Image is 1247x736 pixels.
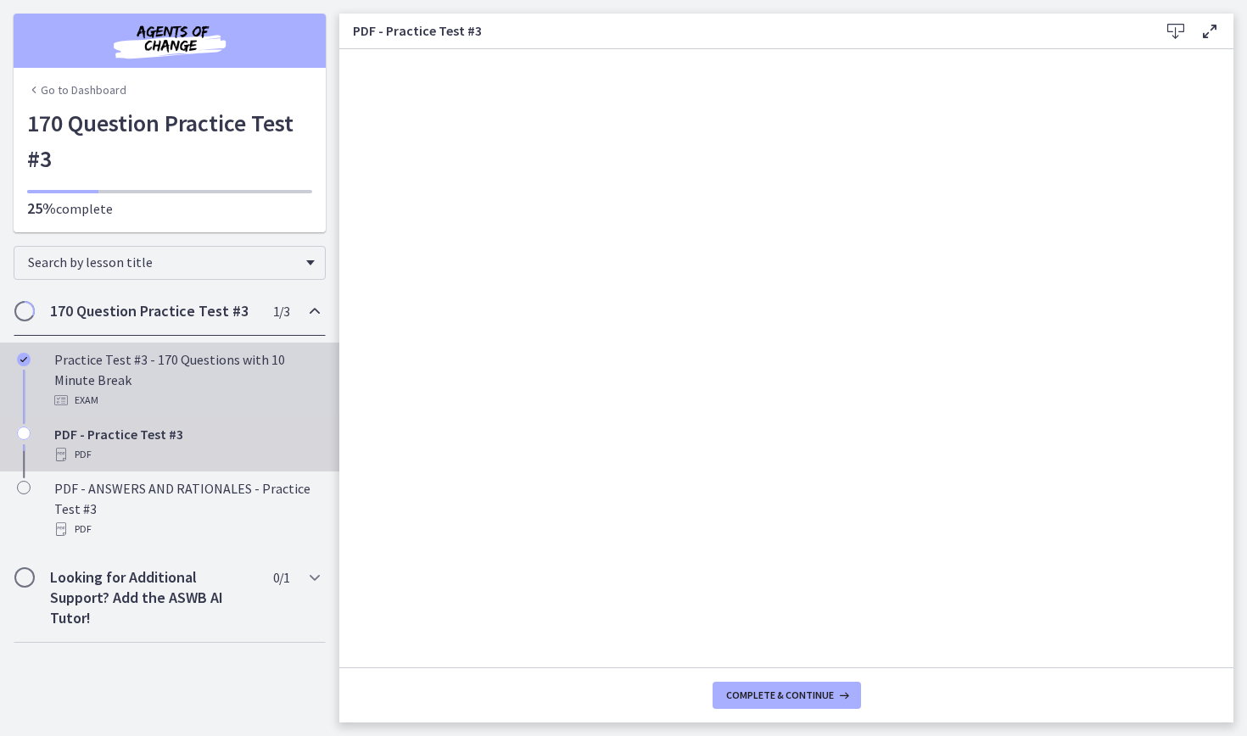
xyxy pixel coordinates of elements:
[54,478,319,539] div: PDF - ANSWERS AND RATIONALES - Practice Test #3
[27,198,312,219] p: complete
[353,20,1132,41] h3: PDF - Practice Test #3
[27,81,126,98] a: Go to Dashboard
[726,689,834,702] span: Complete & continue
[273,567,289,588] span: 0 / 1
[273,301,289,321] span: 1 / 3
[17,353,31,366] i: Completed
[27,105,312,176] h1: 170 Question Practice Test #3
[50,301,257,321] h2: 170 Question Practice Test #3
[54,390,319,410] div: Exam
[50,567,257,628] h2: Looking for Additional Support? Add the ASWB AI Tutor!
[28,254,298,270] span: Search by lesson title
[54,349,319,410] div: Practice Test #3 - 170 Questions with 10 Minute Break
[68,20,271,61] img: Agents of Change
[713,682,861,709] button: Complete & continue
[54,424,319,465] div: PDF - Practice Test #3
[27,198,56,218] span: 25%
[54,444,319,465] div: PDF
[14,246,326,280] div: Search by lesson title
[54,519,319,539] div: PDF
